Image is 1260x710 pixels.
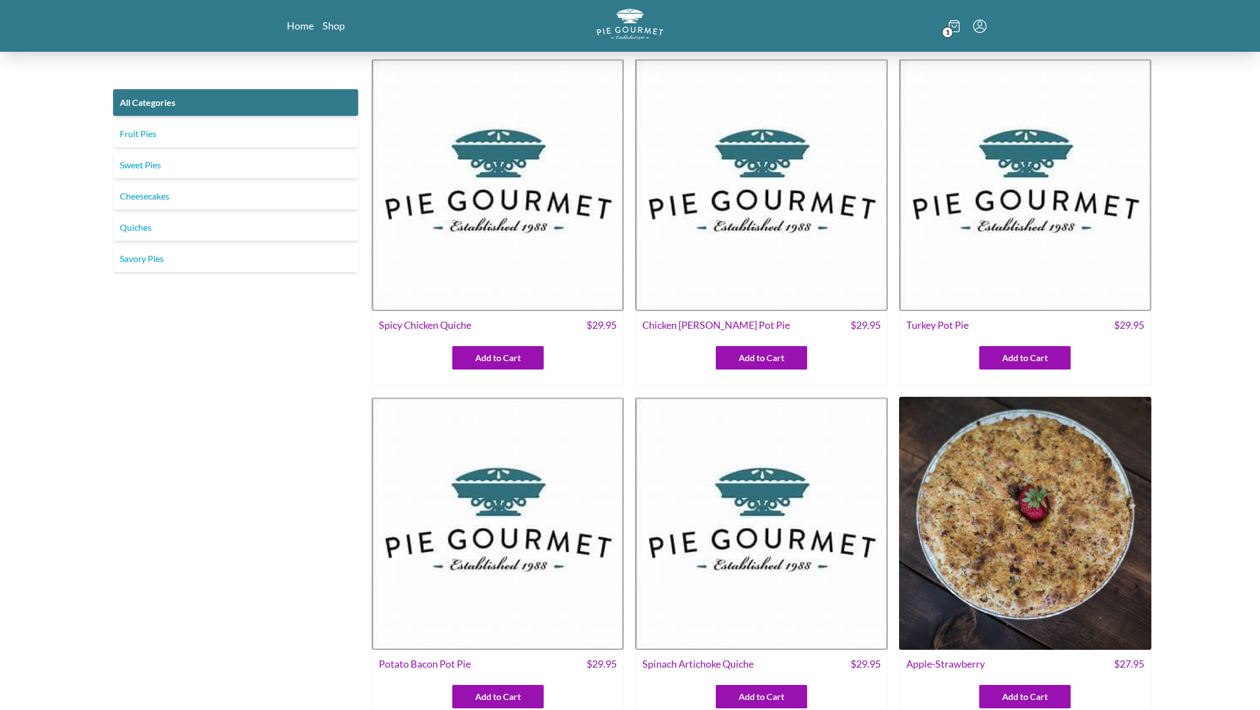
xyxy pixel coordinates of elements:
[452,685,544,708] button: Add to Cart
[739,351,784,364] span: Add to Cart
[1002,351,1048,364] span: Add to Cart
[906,656,985,672] span: Apple-Strawberry
[113,152,358,178] a: Sweet Pies
[716,346,807,369] button: Add to Cart
[597,9,663,40] img: logo
[1114,318,1144,333] span: $ 29.95
[113,120,358,147] a: Fruit Pies
[287,19,314,32] a: Home
[113,89,358,116] a: All Categories
[642,318,790,333] span: Chicken [PERSON_NAME] Pot Pie
[379,318,471,333] span: Spicy Chicken Quiche
[452,346,544,369] button: Add to Cart
[1114,656,1144,672] span: $ 27.95
[739,690,784,703] span: Add to Cart
[379,656,471,672] span: Potato Bacon Pot Pie
[979,346,1071,369] button: Add to Cart
[1002,690,1048,703] span: Add to Cart
[372,59,624,311] img: Spicy Chicken Quiche
[906,318,969,333] span: Turkey Pot Pie
[979,685,1071,708] button: Add to Cart
[635,59,887,311] img: Chicken Curry Pot Pie
[851,318,881,333] span: $ 29.95
[597,9,663,43] a: Logo
[899,59,1151,311] img: Turkey Pot Pie
[973,20,986,33] button: Menu
[635,397,887,649] img: Spinach Artichoke Quiche
[716,685,807,708] button: Add to Cart
[899,397,1151,649] img: Apple-Strawberry
[587,318,617,333] span: $ 29.95
[113,245,358,272] a: Savory Pies
[475,690,521,703] span: Add to Cart
[475,351,521,364] span: Add to Cart
[323,19,345,32] a: Shop
[587,656,617,672] span: $ 29.95
[642,656,754,672] span: Spinach Artichoke Quiche
[372,397,624,649] img: Potato Bacon Pot Pie
[113,214,358,241] a: Quiches
[113,183,358,210] a: Cheesecakes
[851,656,881,672] span: $ 29.95
[942,27,953,38] span: 1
